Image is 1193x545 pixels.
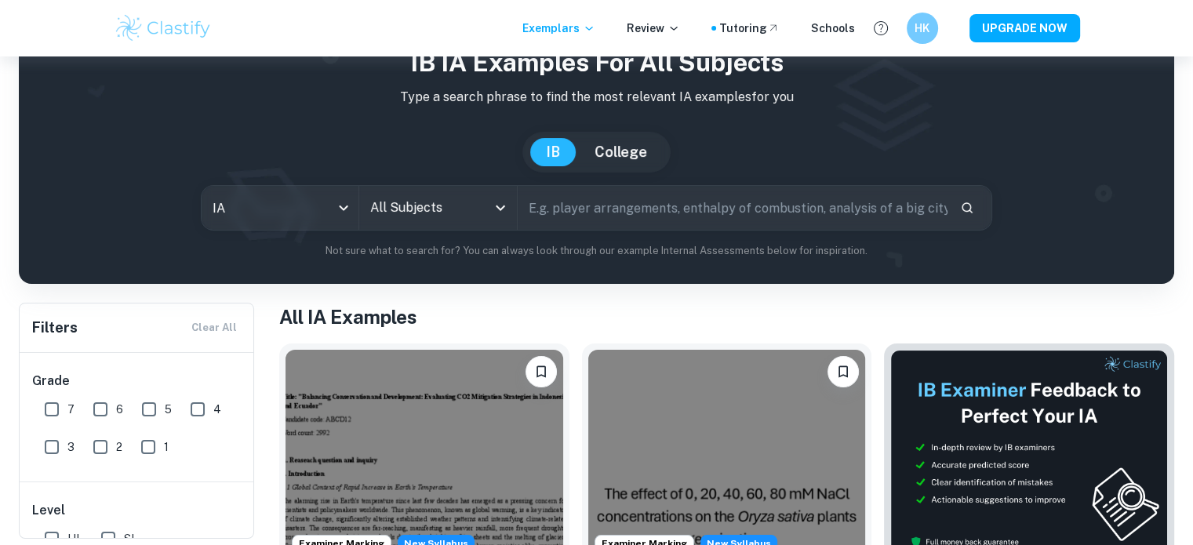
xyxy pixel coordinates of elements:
[518,186,947,230] input: E.g. player arrangements, enthalpy of combustion, analysis of a big city...
[114,13,213,44] img: Clastify logo
[116,438,122,456] span: 2
[913,20,931,37] h6: HK
[32,372,242,391] h6: Grade
[627,20,680,37] p: Review
[67,438,75,456] span: 3
[719,20,780,37] a: Tutoring
[213,401,221,418] span: 4
[811,20,855,37] a: Schools
[279,303,1174,331] h1: All IA Examples
[32,317,78,339] h6: Filters
[579,138,663,166] button: College
[526,356,557,387] button: Bookmark
[67,401,75,418] span: 7
[31,44,1162,82] h1: IB IA examples for all subjects
[522,20,595,37] p: Exemplars
[116,401,123,418] span: 6
[31,243,1162,259] p: Not sure what to search for? You can always look through our example Internal Assessments below f...
[827,356,859,387] button: Bookmark
[489,197,511,219] button: Open
[530,138,576,166] button: IB
[164,438,169,456] span: 1
[969,14,1080,42] button: UPGRADE NOW
[32,501,242,520] h6: Level
[202,186,358,230] div: IA
[867,15,894,42] button: Help and Feedback
[165,401,172,418] span: 5
[907,13,938,44] button: HK
[954,194,980,221] button: Search
[31,88,1162,107] p: Type a search phrase to find the most relevant IA examples for you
